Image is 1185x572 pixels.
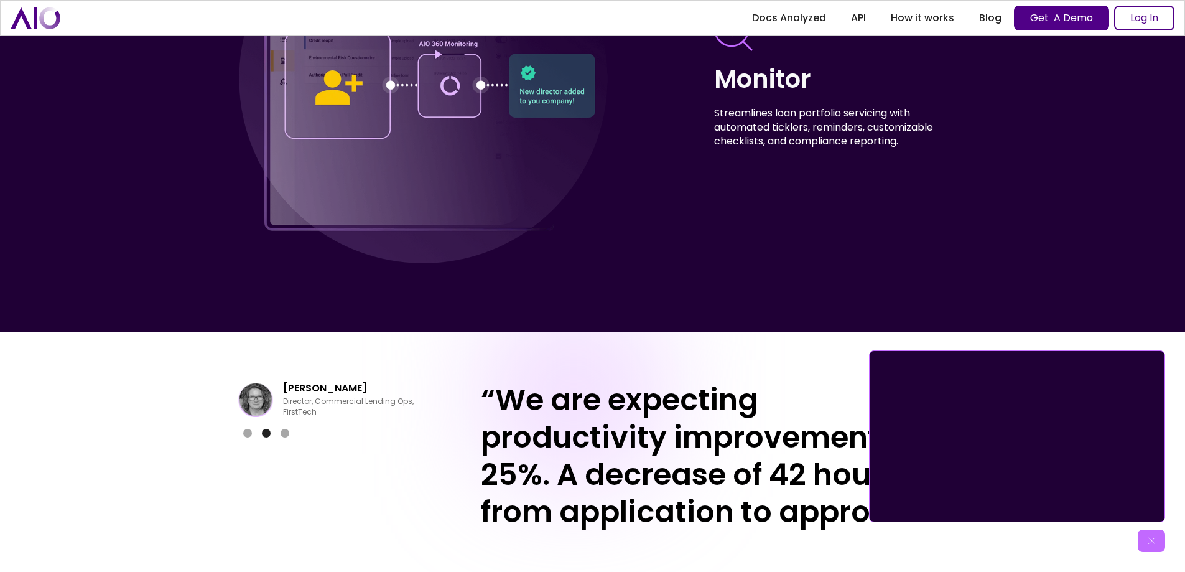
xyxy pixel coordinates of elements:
div: Show slide 1 of 3 [243,429,252,438]
div: Show slide 2 of 3 [262,429,271,438]
div: carousel [238,382,947,568]
a: Get A Demo [1014,6,1109,30]
a: How it works [878,7,967,29]
p: Streamlines loan portfolio servicing with automated ticklers, reminders, customizable checklists,... [714,106,947,148]
div: Show slide 3 of 3 [281,429,289,438]
a: Docs Analyzed [740,7,839,29]
a: home [11,7,60,29]
div: 2 of 3 [238,382,947,531]
a: Log In [1114,6,1174,30]
h1: “We are expecting productivity improvements of 25%. A decrease of 42 hours from application to ap... [481,382,947,531]
h2: Monitor [714,62,947,96]
a: API [839,7,878,29]
p: Director, Commercial Lending Ops, FirstTech [283,396,414,418]
iframe: AIO - powering financial decision making [875,356,1159,517]
h5: [PERSON_NAME] [283,382,367,395]
a: Blog [967,7,1014,29]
